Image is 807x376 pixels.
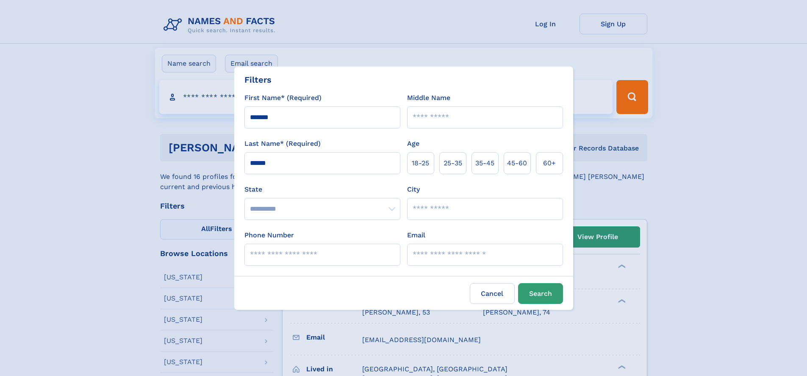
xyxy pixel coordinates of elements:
[407,230,425,240] label: Email
[507,158,527,168] span: 45‑60
[244,184,400,195] label: State
[407,93,450,103] label: Middle Name
[244,73,272,86] div: Filters
[407,139,419,149] label: Age
[518,283,563,304] button: Search
[470,283,515,304] label: Cancel
[244,139,321,149] label: Last Name* (Required)
[412,158,429,168] span: 18‑25
[475,158,494,168] span: 35‑45
[244,93,322,103] label: First Name* (Required)
[407,184,420,195] label: City
[543,158,556,168] span: 60+
[444,158,462,168] span: 25‑35
[244,230,294,240] label: Phone Number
